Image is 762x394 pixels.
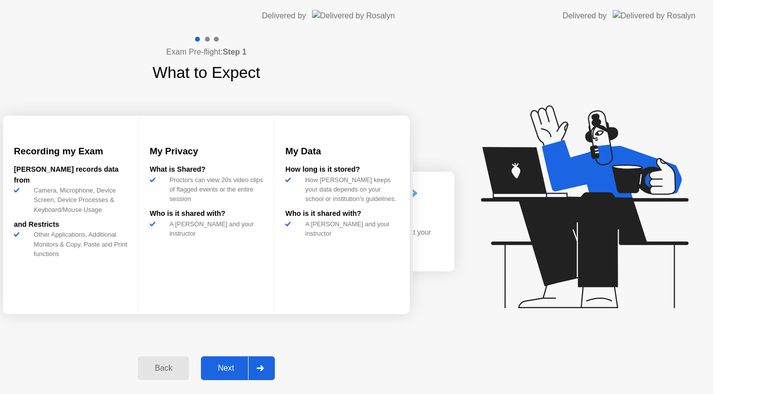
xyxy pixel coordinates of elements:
[285,164,399,175] div: How long is it stored?
[312,10,395,21] img: Delivered by Rosalyn
[166,175,263,204] div: Proctors can view 20s video clips of flagged events or the entire session
[301,219,399,238] div: A [PERSON_NAME] and your instructor
[285,144,399,158] h3: My Data
[153,61,260,84] h1: What to Expect
[14,164,127,186] div: [PERSON_NAME] records data from
[30,230,127,259] div: Other Applications, Additional Monitors & Copy, Paste and Print functions
[223,48,247,56] b: Step 1
[150,144,263,158] h3: My Privacy
[262,10,306,22] div: Delivered by
[563,10,607,22] div: Delivered by
[14,219,127,230] div: and Restricts
[30,186,127,214] div: Camera, Microphone, Device Screen, Device Processes & Keyboard/Mouse Usage
[150,208,263,219] div: Who is it shared with?
[285,208,399,219] div: Who is it shared with?
[201,356,275,380] button: Next
[204,364,248,373] div: Next
[166,219,263,238] div: A [PERSON_NAME] and your instructor
[613,10,696,21] img: Delivered by Rosalyn
[166,46,247,58] h4: Exam Pre-flight:
[301,175,399,204] div: How [PERSON_NAME] keeps your data depends on your school or institution’s guidelines.
[14,144,127,158] h3: Recording my Exam
[141,364,186,373] div: Back
[150,164,263,175] div: What is Shared?
[138,356,189,380] button: Back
